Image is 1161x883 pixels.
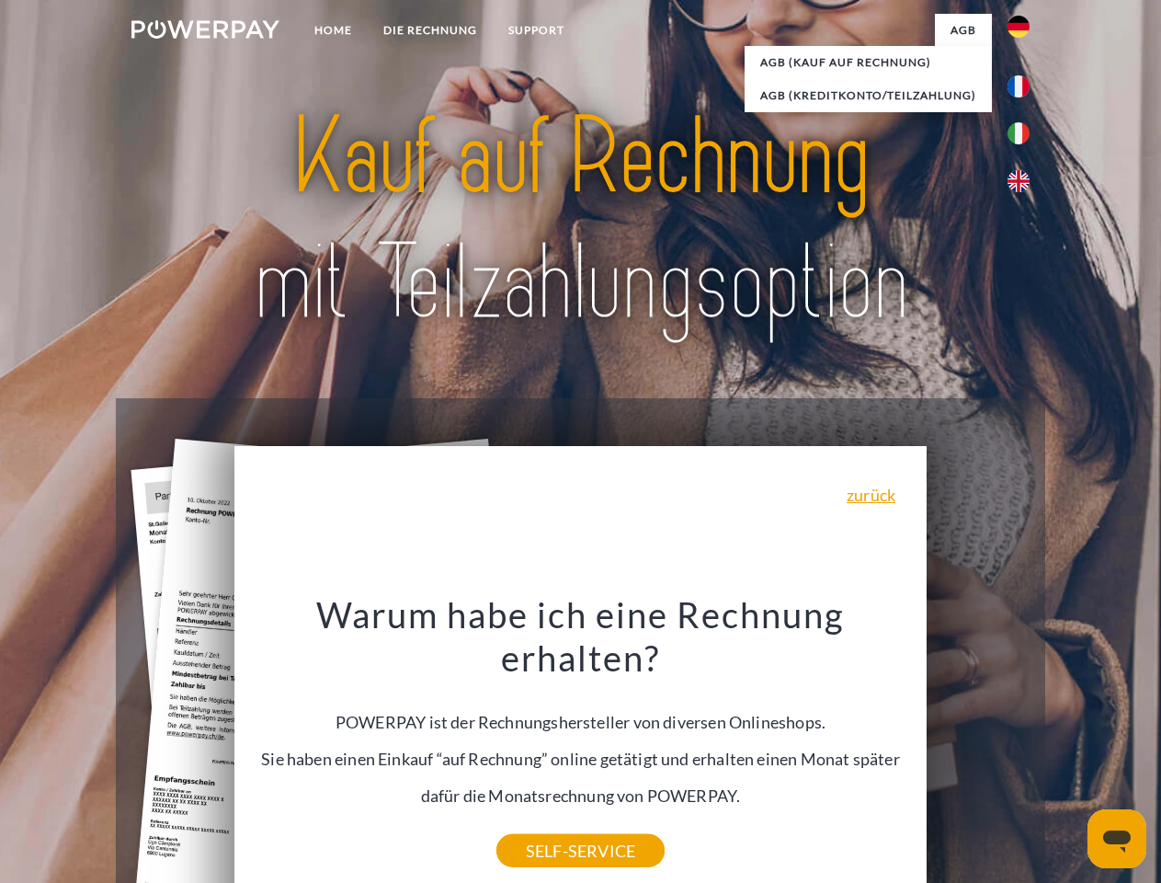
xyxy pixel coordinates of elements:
[1007,16,1030,38] img: de
[299,14,368,47] a: Home
[496,834,665,867] a: SELF-SERVICE
[493,14,580,47] a: SUPPORT
[176,88,985,352] img: title-powerpay_de.svg
[131,20,279,39] img: logo-powerpay-white.svg
[1007,170,1030,192] img: en
[245,592,916,681] h3: Warum habe ich eine Rechnung erhalten?
[245,592,916,851] div: POWERPAY ist der Rechnungshersteller von diversen Onlineshops. Sie haben einen Einkauf “auf Rechn...
[847,487,895,503] a: zurück
[745,79,992,112] a: AGB (Kreditkonto/Teilzahlung)
[745,46,992,79] a: AGB (Kauf auf Rechnung)
[1007,122,1030,144] img: it
[935,14,992,47] a: agb
[368,14,493,47] a: DIE RECHNUNG
[1087,809,1146,868] iframe: Schaltfläche zum Öffnen des Messaging-Fensters
[1007,75,1030,97] img: fr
